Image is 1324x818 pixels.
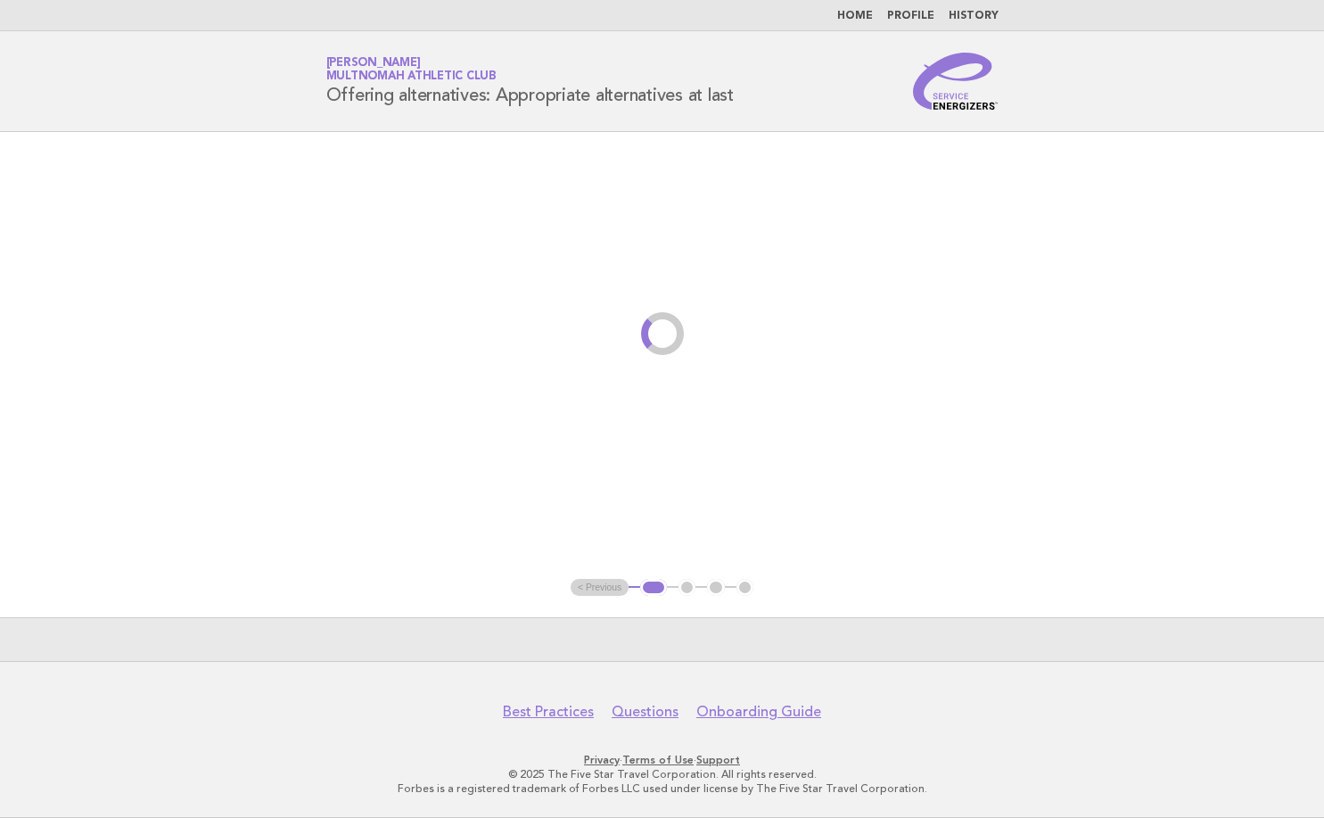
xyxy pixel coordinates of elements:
[696,703,821,721] a: Onboarding Guide
[949,11,999,21] a: History
[696,754,740,766] a: Support
[326,58,734,104] h1: Offering alternatives: Appropriate alternatives at last
[326,71,497,83] span: Multnomah Athletic Club
[117,781,1208,796] p: Forbes is a registered trademark of Forbes LLC used under license by The Five Star Travel Corpora...
[837,11,873,21] a: Home
[117,767,1208,781] p: © 2025 The Five Star Travel Corporation. All rights reserved.
[326,57,497,82] a: [PERSON_NAME]Multnomah Athletic Club
[584,754,620,766] a: Privacy
[503,703,594,721] a: Best Practices
[612,703,678,721] a: Questions
[622,754,694,766] a: Terms of Use
[887,11,934,21] a: Profile
[117,753,1208,767] p: · ·
[913,53,999,110] img: Service Energizers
